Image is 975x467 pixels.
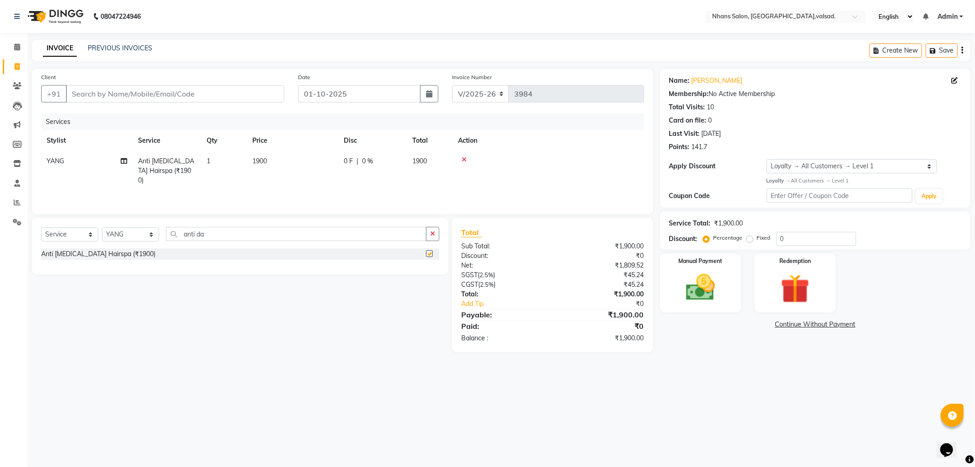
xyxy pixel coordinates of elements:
div: ( ) [454,270,553,280]
div: Discount: [669,234,698,244]
button: Create New [869,43,922,58]
th: Disc [338,130,407,151]
th: Price [247,130,338,151]
div: Service Total: [669,219,711,228]
th: Service [133,130,201,151]
div: Coupon Code [669,191,767,201]
div: Total Visits: [669,102,705,112]
button: Apply [916,189,942,203]
input: Search by Name/Mobile/Email/Code [66,85,284,102]
input: Enter Offer / Coupon Code [767,188,913,203]
div: [DATE] [702,129,721,139]
div: ₹1,900.00 [553,309,651,320]
div: ₹0 [553,321,651,332]
span: Anti [MEDICAL_DATA] Hairspa (₹1900) [138,157,194,184]
a: Add Tip [454,299,569,309]
div: Sub Total: [454,242,553,251]
div: No Active Membership [669,89,961,99]
div: ₹0 [569,299,651,309]
div: Total: [454,290,553,299]
div: Paid: [454,321,553,332]
a: PREVIOUS INVOICES [88,44,152,52]
th: Total [407,130,453,151]
div: Last Visit: [669,129,700,139]
img: _gift.svg [772,271,819,307]
div: ( ) [454,280,553,290]
div: 0 [709,116,712,125]
div: Card on file: [669,116,707,125]
span: 0 F [344,156,353,166]
span: SGST [461,271,478,279]
div: Payable: [454,309,553,320]
div: All Customers → Level 1 [767,177,961,185]
div: Discount: [454,251,553,261]
b: 08047224946 [101,4,141,29]
div: 10 [707,102,714,112]
span: 2.5% [480,271,493,279]
div: Membership: [669,89,709,99]
span: 1900 [412,157,427,165]
div: ₹1,809.52 [553,261,651,270]
div: Name: [669,76,690,86]
img: _cash.svg [677,271,724,304]
th: Qty [201,130,247,151]
label: Fixed [757,234,771,242]
input: Search or Scan [166,227,426,241]
button: Save [926,43,958,58]
button: +91 [41,85,67,102]
label: Client [41,73,56,81]
div: ₹1,900.00 [553,242,651,251]
span: CGST [461,280,478,289]
div: ₹1,900.00 [714,219,743,228]
label: Date [298,73,310,81]
span: 2.5% [480,281,494,288]
span: 1900 [252,157,267,165]
a: Continue Without Payment [662,320,969,329]
label: Percentage [714,234,743,242]
strong: Loyalty → [767,177,791,184]
div: Services [42,113,651,130]
img: logo [23,4,86,29]
a: [PERSON_NAME] [692,76,743,86]
div: ₹1,900.00 [553,333,651,343]
div: Anti [MEDICAL_DATA] Hairspa (₹1900) [41,249,155,259]
span: 0 % [362,156,373,166]
label: Redemption [779,257,811,265]
span: Admin [938,12,958,21]
div: ₹45.24 [553,280,651,290]
label: Manual Payment [678,257,722,265]
th: Action [453,130,644,151]
div: 141.7 [692,142,708,152]
div: ₹1,900.00 [553,290,651,299]
div: Net: [454,261,553,270]
span: | [357,156,358,166]
div: Apply Discount [669,161,767,171]
div: ₹45.24 [553,270,651,280]
th: Stylist [41,130,133,151]
div: Points: [669,142,690,152]
iframe: chat widget [937,430,966,458]
div: Balance : [454,333,553,343]
span: 1 [207,157,210,165]
label: Invoice Number [452,73,492,81]
a: INVOICE [43,40,77,57]
div: ₹0 [553,251,651,261]
span: Total [461,228,482,237]
span: YANG [47,157,64,165]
